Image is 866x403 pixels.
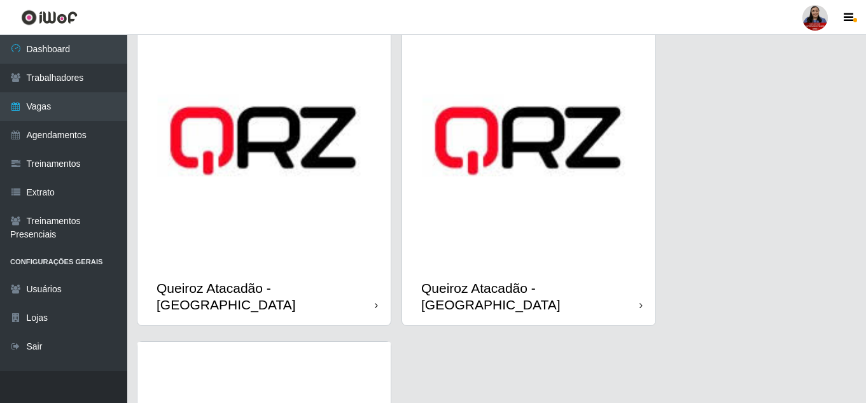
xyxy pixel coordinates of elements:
[157,280,375,312] div: Queiroz Atacadão - [GEOGRAPHIC_DATA]
[137,14,391,325] a: Queiroz Atacadão - [GEOGRAPHIC_DATA]
[421,280,639,312] div: Queiroz Atacadão - [GEOGRAPHIC_DATA]
[402,14,655,267] img: cardImg
[402,14,655,325] a: Queiroz Atacadão - [GEOGRAPHIC_DATA]
[137,14,391,267] img: cardImg
[21,10,78,25] img: CoreUI Logo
